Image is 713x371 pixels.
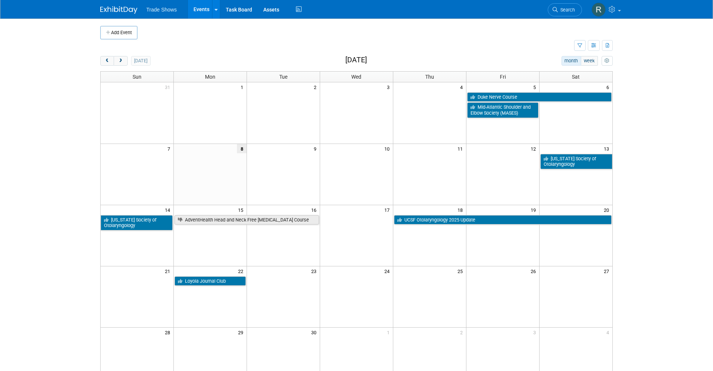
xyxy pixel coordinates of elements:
[572,74,580,80] span: Sat
[384,266,393,276] span: 24
[101,215,173,230] a: [US_STATE] Society of Otolaryngology
[457,144,466,153] span: 11
[384,144,393,153] span: 10
[310,205,320,214] span: 16
[606,82,612,92] span: 6
[386,82,393,92] span: 3
[603,144,612,153] span: 13
[100,56,114,66] button: prev
[240,82,247,92] span: 1
[237,328,247,337] span: 29
[530,266,539,276] span: 26
[603,266,612,276] span: 27
[540,154,612,169] a: [US_STATE] Society of Otolaryngology
[592,3,606,17] img: Rachel Murphy
[533,82,539,92] span: 5
[530,205,539,214] span: 19
[606,328,612,337] span: 4
[345,56,367,64] h2: [DATE]
[310,328,320,337] span: 30
[500,74,506,80] span: Fri
[310,266,320,276] span: 23
[205,74,215,80] span: Mon
[167,144,173,153] span: 7
[114,56,127,66] button: next
[164,266,173,276] span: 21
[394,215,612,225] a: UCSF Otolaryngology 2025 Update
[602,56,613,66] button: myCustomButton
[467,102,538,118] a: Mid-Atlantic Shoulder and Elbow Society (MASES)
[133,74,141,80] span: Sun
[459,82,466,92] span: 4
[237,205,247,214] span: 15
[175,215,319,225] a: AdventHealth Head and Neck Free [MEDICAL_DATA] Course
[237,266,247,276] span: 22
[561,56,581,66] button: month
[164,328,173,337] span: 28
[533,328,539,337] span: 3
[351,74,361,80] span: Wed
[548,3,582,16] a: Search
[313,82,320,92] span: 2
[146,7,177,13] span: Trade Shows
[425,74,434,80] span: Thu
[164,205,173,214] span: 14
[603,205,612,214] span: 20
[164,82,173,92] span: 31
[457,205,466,214] span: 18
[558,7,575,13] span: Search
[100,6,137,14] img: ExhibitDay
[581,56,598,66] button: week
[131,56,151,66] button: [DATE]
[384,205,393,214] span: 17
[279,74,287,80] span: Tue
[237,144,247,153] span: 8
[459,328,466,337] span: 2
[386,328,393,337] span: 1
[605,59,609,63] i: Personalize Calendar
[457,266,466,276] span: 25
[175,276,246,286] a: Loyola Journal Club
[530,144,539,153] span: 12
[100,26,137,39] button: Add Event
[313,144,320,153] span: 9
[467,92,612,102] a: Duke Nerve Course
